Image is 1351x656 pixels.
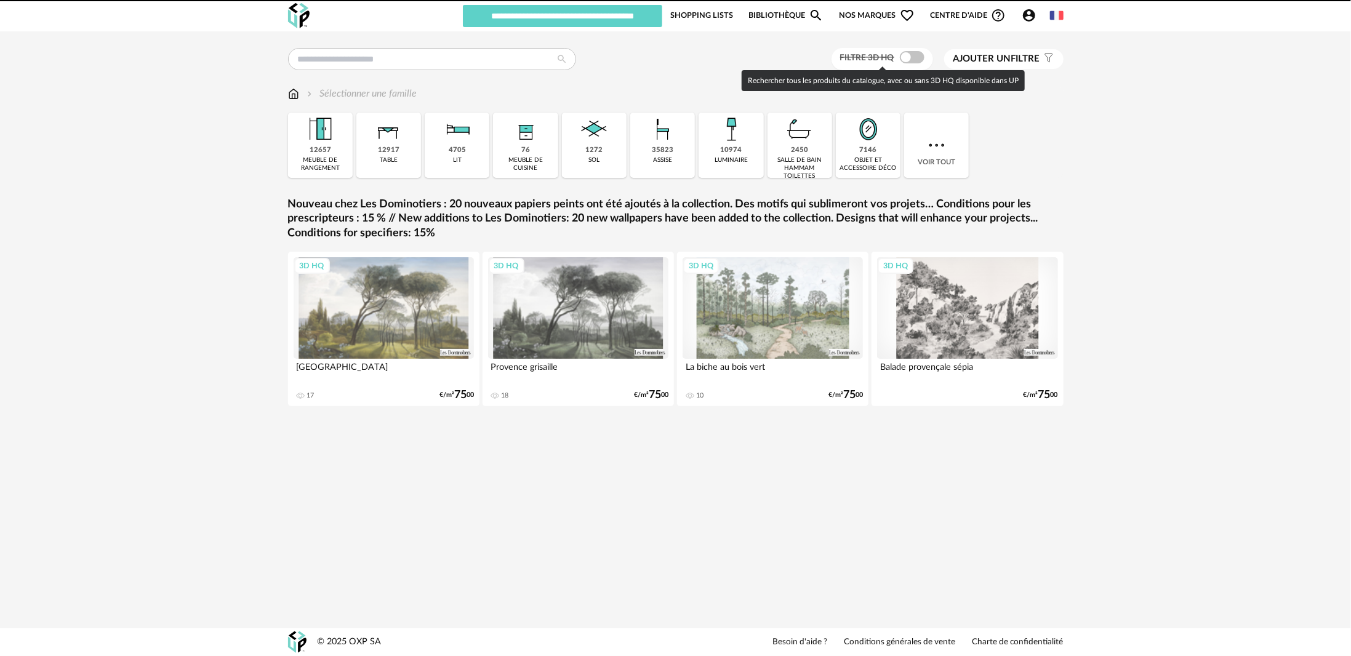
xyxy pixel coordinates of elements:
span: Magnify icon [809,8,824,23]
img: Table.png [372,113,405,146]
div: salle de bain hammam toilettes [771,156,828,180]
div: 3D HQ [878,258,913,274]
span: filtre [953,53,1040,65]
div: Rechercher tous les produits du catalogue, avec ou sans 3D HQ disponible dans UP [742,70,1025,91]
div: meuble de rangement [292,156,349,172]
span: 75 [454,391,467,399]
img: Meuble%20de%20rangement.png [303,113,337,146]
div: 7146 [860,146,877,155]
div: table [380,156,398,164]
a: 3D HQ La biche au bois vert 10 €/m²7500 [677,252,869,406]
div: €/m² 00 [439,391,474,399]
div: 1272 [585,146,603,155]
div: 35823 [652,146,673,155]
img: Assise.png [646,113,680,146]
span: Ajouter un [953,54,1011,63]
img: OXP [288,631,307,653]
div: Voir tout [904,113,969,178]
span: 75 [843,391,856,399]
div: La biche au bois vert [683,359,864,383]
div: Sélectionner une famille [305,87,417,101]
div: 10974 [720,146,742,155]
span: 75 [1038,391,1051,399]
div: 12917 [378,146,399,155]
div: Balade provençale sépia [877,359,1058,383]
span: Account Circle icon [1022,8,1036,23]
div: lit [453,156,462,164]
div: 17 [307,391,315,400]
img: Luminaire.png [715,113,748,146]
a: Shopping Lists [670,4,733,27]
a: 3D HQ Provence grisaille 18 €/m²7500 [483,252,675,406]
span: Help Circle Outline icon [991,8,1006,23]
img: Literie.png [441,113,474,146]
div: 4705 [449,146,466,155]
button: Ajouter unfiltre Filter icon [944,49,1064,69]
a: Conditions générales de vente [844,637,956,648]
div: 3D HQ [683,258,719,274]
div: 3D HQ [294,258,330,274]
span: Heart Outline icon [900,8,915,23]
div: [GEOGRAPHIC_DATA] [294,359,475,383]
span: Account Circle icon [1022,8,1042,23]
div: Provence grisaille [488,359,669,383]
img: Salle%20de%20bain.png [783,113,816,146]
a: Charte de confidentialité [972,637,1064,648]
div: 12657 [310,146,331,155]
img: svg+xml;base64,PHN2ZyB3aWR0aD0iMTYiIGhlaWdodD0iMTYiIHZpZXdCb3g9IjAgMCAxNiAxNiIgZmlsbD0ibm9uZSIgeG... [305,87,315,101]
div: objet et accessoire déco [840,156,897,172]
a: 3D HQ [GEOGRAPHIC_DATA] 17 €/m²7500 [288,252,480,406]
div: meuble de cuisine [497,156,554,172]
span: Filtre 3D HQ [840,54,894,62]
a: Nouveau chez Les Dominotiers : 20 nouveaux papiers peints ont été ajoutés à la collection. Des mo... [288,198,1064,241]
div: sol [588,156,599,164]
a: Besoin d'aide ? [773,637,828,648]
span: Nos marques [840,4,915,27]
div: © 2025 OXP SA [318,636,382,648]
div: 10 [696,391,704,400]
div: luminaire [715,156,748,164]
img: Miroir.png [852,113,885,146]
img: Rangement.png [509,113,542,146]
img: OXP [288,3,310,28]
div: 2450 [791,146,808,155]
img: Sol.png [577,113,611,146]
div: 18 [502,391,509,400]
span: Centre d'aideHelp Circle Outline icon [930,8,1006,23]
div: assise [653,156,672,164]
span: 75 [649,391,661,399]
a: BibliothèqueMagnify icon [748,4,824,27]
img: fr [1050,9,1064,22]
div: 3D HQ [489,258,524,274]
span: Filter icon [1040,53,1054,65]
img: svg+xml;base64,PHN2ZyB3aWR0aD0iMTYiIGhlaWdodD0iMTciIHZpZXdCb3g9IjAgMCAxNiAxNyIgZmlsbD0ibm9uZSIgeG... [288,87,299,101]
div: 76 [521,146,530,155]
div: €/m² 00 [634,391,668,399]
div: €/m² 00 [828,391,863,399]
div: €/m² 00 [1024,391,1058,399]
img: more.7b13dc1.svg [926,134,948,156]
a: 3D HQ Balade provençale sépia €/m²7500 [872,252,1064,406]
